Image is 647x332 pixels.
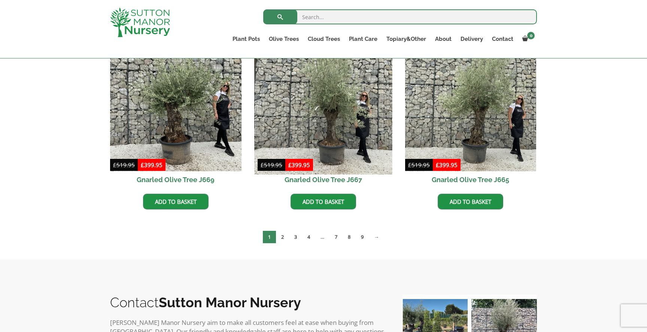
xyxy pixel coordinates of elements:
img: logo [110,7,170,37]
a: Page 4 [302,231,315,243]
a: Delivery [456,34,487,44]
a: Sale! Gnarled Olive Tree J669 [110,40,242,188]
a: About [431,34,456,44]
a: Topiary&Other [382,34,431,44]
img: Gnarled Olive Tree J665 [405,40,537,171]
h2: Contact [110,295,387,310]
h2: Gnarled Olive Tree J669 [110,171,242,188]
bdi: 399.95 [141,161,162,169]
a: → [369,231,384,243]
bdi: 399.95 [288,161,310,169]
a: Page 7 [329,231,343,243]
bdi: 519.95 [261,161,282,169]
a: Sale! Gnarled Olive Tree J667 [258,40,389,188]
a: Page 9 [356,231,369,243]
bdi: 519.95 [113,161,135,169]
img: Gnarled Olive Tree J667 [254,36,392,174]
a: Cloud Trees [303,34,344,44]
a: Contact [487,34,518,44]
span: £ [408,161,411,169]
a: Add to basket: “Gnarled Olive Tree J669” [143,194,209,209]
span: £ [436,161,439,169]
a: Add to basket: “Gnarled Olive Tree J665” [438,194,503,209]
a: Plant Pots [228,34,264,44]
a: Page 2 [276,231,289,243]
bdi: 399.95 [436,161,458,169]
nav: Product Pagination [110,230,537,246]
span: £ [141,161,144,169]
b: Sutton Manor Nursery [159,295,301,310]
span: £ [113,161,116,169]
span: … [315,231,329,243]
a: Page 3 [289,231,302,243]
span: £ [261,161,264,169]
a: Add to basket: “Gnarled Olive Tree J667” [291,194,356,209]
span: £ [288,161,292,169]
span: Page 1 [263,231,276,243]
img: Gnarled Olive Tree J669 [110,40,242,171]
a: Plant Care [344,34,382,44]
bdi: 519.95 [408,161,430,169]
a: Sale! Gnarled Olive Tree J665 [405,40,537,188]
a: 0 [518,34,537,44]
h2: Gnarled Olive Tree J667 [258,171,389,188]
a: Page 8 [343,231,356,243]
a: Olive Trees [264,34,303,44]
input: Search... [263,9,537,24]
h2: Gnarled Olive Tree J665 [405,171,537,188]
span: 0 [527,32,535,39]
